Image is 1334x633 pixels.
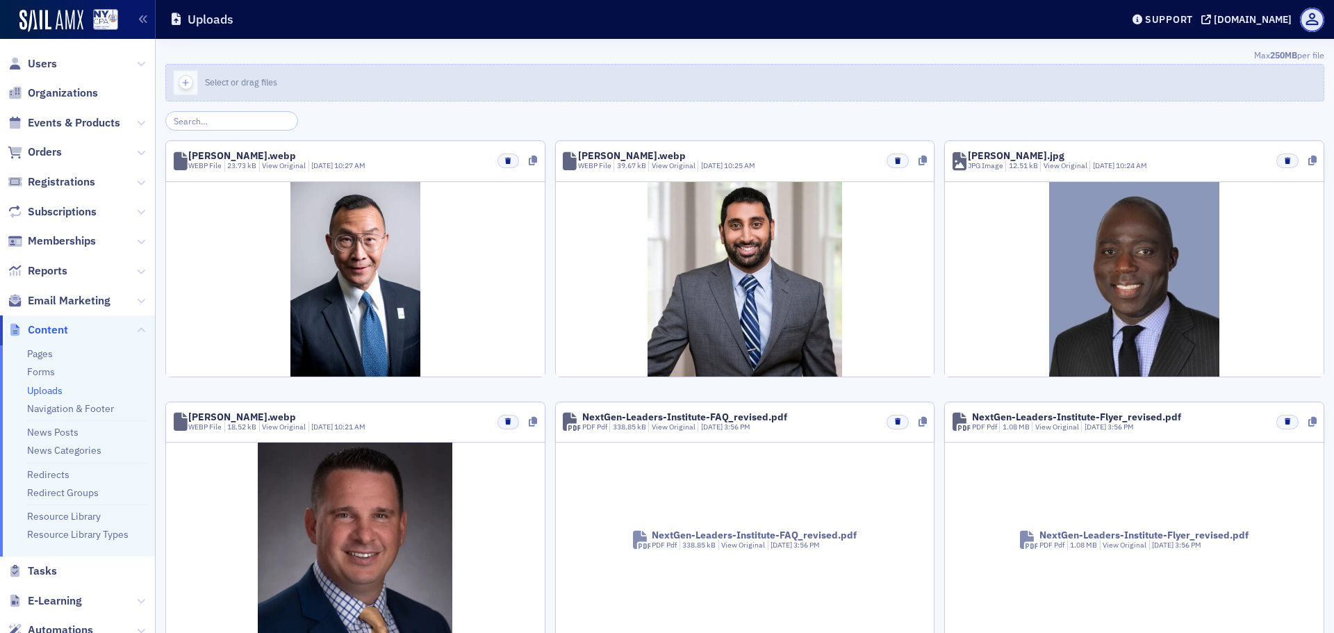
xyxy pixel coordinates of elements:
[27,444,101,457] a: News Categories
[1044,161,1087,170] a: View Original
[582,412,787,422] div: NextGen-Leaders-Institute-FAQ_revised.pdf
[8,204,97,220] a: Subscriptions
[680,540,716,551] div: 338.85 kB
[28,263,67,279] span: Reports
[27,347,53,360] a: Pages
[188,151,296,161] div: [PERSON_NAME].webp
[28,564,57,579] span: Tasks
[701,161,724,170] span: [DATE]
[652,540,677,551] div: PDF Pdf
[224,422,257,433] div: 18.52 kB
[28,56,57,72] span: Users
[1175,540,1201,550] span: 3:56 PM
[28,145,62,160] span: Orders
[93,9,118,31] img: SailAMX
[27,384,63,397] a: Uploads
[27,528,129,541] a: Resource Library Types
[1201,15,1296,24] button: [DOMAIN_NAME]
[205,76,277,88] span: Select or drag files
[1039,530,1249,540] div: NextGen-Leaders-Institute-Flyer_revised.pdf
[19,10,83,32] img: SailAMX
[27,426,79,438] a: News Posts
[8,263,67,279] a: Reports
[1067,540,1098,551] div: 1.08 MB
[578,161,611,172] div: WEBP File
[165,49,1324,64] div: Max per file
[165,64,1324,101] button: Select or drag files
[972,412,1181,422] div: NextGen-Leaders-Institute-Flyer_revised.pdf
[334,161,365,170] span: 10:27 AM
[311,161,334,170] span: [DATE]
[224,161,257,172] div: 23.73 kB
[1093,161,1116,170] span: [DATE]
[311,422,334,431] span: [DATE]
[1145,13,1193,26] div: Support
[28,293,110,309] span: Email Marketing
[999,422,1030,433] div: 1.08 MB
[188,422,222,433] div: WEBP File
[8,56,57,72] a: Users
[27,365,55,378] a: Forms
[334,422,365,431] span: 10:21 AM
[609,422,646,433] div: 338.85 kB
[968,161,1003,172] div: JPG Image
[1214,13,1292,26] div: [DOMAIN_NAME]
[1039,540,1064,551] div: PDF Pdf
[724,422,750,431] span: 3:56 PM
[1116,161,1147,170] span: 10:24 AM
[28,593,82,609] span: E-Learning
[188,11,233,28] h1: Uploads
[578,151,686,161] div: [PERSON_NAME].webp
[27,468,69,481] a: Redirects
[8,115,120,131] a: Events & Products
[8,174,95,190] a: Registrations
[8,593,82,609] a: E-Learning
[1005,161,1038,172] div: 12.51 kB
[972,422,997,433] div: PDF Pdf
[968,151,1064,161] div: [PERSON_NAME].jpg
[582,422,607,433] div: PDF Pdf
[8,322,68,338] a: Content
[188,412,296,422] div: [PERSON_NAME].webp
[1107,422,1134,431] span: 3:56 PM
[721,540,765,550] a: View Original
[1035,422,1079,431] a: View Original
[188,161,222,172] div: WEBP File
[165,111,298,131] input: Search…
[793,540,820,550] span: 3:56 PM
[28,204,97,220] span: Subscriptions
[83,9,118,33] a: View Homepage
[27,486,99,499] a: Redirect Groups
[652,530,857,540] div: NextGen-Leaders-Institute-FAQ_revised.pdf
[28,233,96,249] span: Memberships
[614,161,646,172] div: 39.67 kB
[28,115,120,131] span: Events & Products
[28,322,68,338] span: Content
[771,540,793,550] span: [DATE]
[8,564,57,579] a: Tasks
[1152,540,1175,550] span: [DATE]
[1300,8,1324,32] span: Profile
[8,85,98,101] a: Organizations
[1085,422,1107,431] span: [DATE]
[701,422,724,431] span: [DATE]
[8,233,96,249] a: Memberships
[1103,540,1146,550] a: View Original
[8,145,62,160] a: Orders
[262,422,306,431] a: View Original
[652,161,695,170] a: View Original
[27,510,101,523] a: Resource Library
[1270,49,1297,60] span: 250MB
[262,161,306,170] a: View Original
[724,161,755,170] span: 10:25 AM
[27,402,114,415] a: Navigation & Footer
[28,174,95,190] span: Registrations
[8,293,110,309] a: Email Marketing
[652,422,695,431] a: View Original
[28,85,98,101] span: Organizations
